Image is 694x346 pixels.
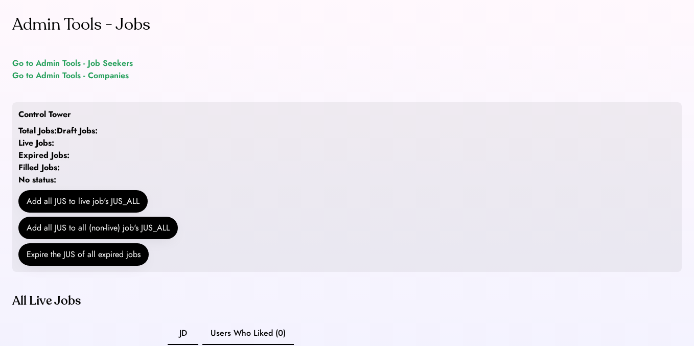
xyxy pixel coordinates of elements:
[18,125,57,136] strong: Total Jobs:
[57,125,98,136] strong: Draft Jobs:
[18,149,70,161] strong: Expired Jobs:
[12,12,150,37] div: Admin Tools - Jobs
[18,162,60,173] strong: Filled Jobs:
[18,137,54,149] strong: Live Jobs:
[18,174,56,186] strong: No status:
[168,322,198,345] button: JD
[18,190,148,213] button: Add all JUS to live job's JUS_ALL
[12,57,133,70] a: Go to Admin Tools - Job Seekers
[202,322,294,345] button: Users Who Liked (0)
[18,243,149,266] button: Expire the JUS of all expired jobs
[18,108,71,121] div: Control Tower
[18,217,178,239] button: Add all JUS to all (non-live) job's JUS_ALL
[12,70,129,82] a: Go to Admin Tools - Companies
[12,293,615,309] div: All Live Jobs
